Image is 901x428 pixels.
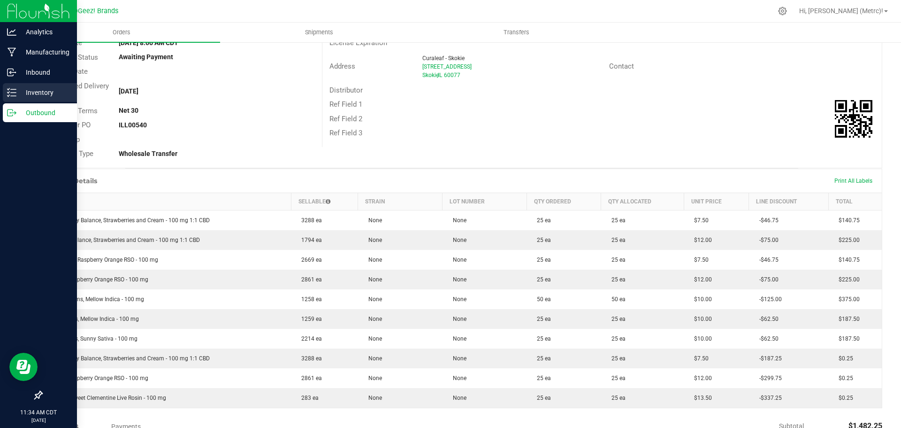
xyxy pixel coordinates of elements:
span: $10.00 [689,296,712,303]
span: -$46.75 [755,217,779,224]
span: None [448,257,466,263]
span: Ref Field 3 [329,129,362,137]
span: None [448,375,466,381]
span: $187.50 [834,335,860,342]
a: Shipments [220,23,418,42]
th: Item [42,193,291,210]
th: Qty Ordered [527,193,601,210]
span: 1259 ea [297,316,322,322]
span: None [364,316,382,322]
span: Curaleaf - Skokie [422,55,465,62]
span: 25 ea [607,276,626,283]
span: [STREET_ADDRESS] [422,63,472,70]
span: 25 ea [607,217,626,224]
span: None [448,217,466,224]
span: Address [329,62,355,70]
span: IL [438,72,442,78]
span: 25 ea [532,355,551,362]
p: Manufacturing [16,47,73,58]
a: Transfers [418,23,615,42]
span: 25 ea [607,316,626,322]
span: 25 ea [607,395,626,401]
span: The Fruits, Mellow Indica - 100 mg [48,316,139,322]
span: 25 ea [607,257,626,263]
span: $187.50 [834,316,860,322]
span: 1258 ea [297,296,322,303]
span: None [448,335,466,342]
span: Orders [100,28,143,37]
span: 60077 [444,72,460,78]
span: 25 ea [532,375,551,381]
span: Distributor [329,86,363,94]
qrcode: 00000151 [835,100,872,138]
span: $12.00 [689,375,712,381]
span: 25 ea [532,217,551,224]
span: Peg's Raspberry Orange RSO - 100 mg [48,375,148,381]
inline-svg: Manufacturing [7,47,16,57]
span: -$187.25 [755,355,782,362]
span: -$62.50 [755,316,779,322]
span: $12.00 [689,276,712,283]
span: 25 ea [607,335,626,342]
span: 25 ea [607,375,626,381]
span: OGeez! Brands [73,7,118,15]
span: Peg's Raspberry Orange RSO - 100 mg [48,276,148,283]
span: $140.75 [834,257,860,263]
span: 3288 ea [297,355,322,362]
p: Inventory [16,87,73,98]
span: 50 ea [532,296,551,303]
span: -$299.75 [755,375,782,381]
span: $10.00 [689,316,712,322]
span: $7.50 [689,257,709,263]
th: Lot Number [443,193,527,210]
span: None [364,257,382,263]
p: 11:34 AM CDT [4,408,73,417]
span: $7.50 [689,355,709,362]
span: , [437,72,438,78]
span: 25 ea [532,257,551,263]
span: None [364,375,382,381]
span: 25 ea [532,395,551,401]
span: None [364,355,382,362]
span: Skokie [422,72,439,78]
span: -$62.50 [755,335,779,342]
inline-svg: Inbound [7,68,16,77]
span: $375.00 [834,296,860,303]
span: Ref Field 1 [329,100,362,109]
span: License Expiration [329,39,387,47]
inline-svg: Inventory [7,88,16,97]
span: None [364,276,382,283]
span: -$46.75 [755,257,779,263]
span: The Creams, Mellow Indica - 100 mg [48,296,144,303]
span: The Fruits, Sunny Sativa - 100 mg [48,335,137,342]
span: Ref Field 2 [329,115,362,123]
span: $7.50 [689,217,709,224]
span: Contact [609,62,634,70]
th: Line Discount [749,193,829,210]
span: None [364,395,382,401]
span: 25 ea [607,237,626,243]
span: Shipments [292,28,346,37]
span: $140.75 [834,217,860,224]
span: 2861 ea [297,276,322,283]
span: $0.25 [834,375,853,381]
inline-svg: Outbound [7,108,16,117]
span: -$125.00 [755,296,782,303]
span: Requested Delivery Date [49,82,109,101]
span: 2214 ea [297,335,322,342]
span: Print All Labels [834,178,872,184]
p: Outbound [16,107,73,118]
th: Strain [358,193,443,210]
th: Total [828,193,882,210]
span: None [364,217,382,224]
p: [DATE] [4,417,73,424]
img: Scan me! [835,100,872,138]
span: None [364,237,382,243]
strong: Wholesale Transfer [119,150,177,157]
span: None [448,355,466,362]
p: Analytics [16,26,73,38]
span: $225.00 [834,276,860,283]
span: None [448,296,466,303]
span: 2669 ea [297,257,322,263]
th: Unit Price [684,193,748,210]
